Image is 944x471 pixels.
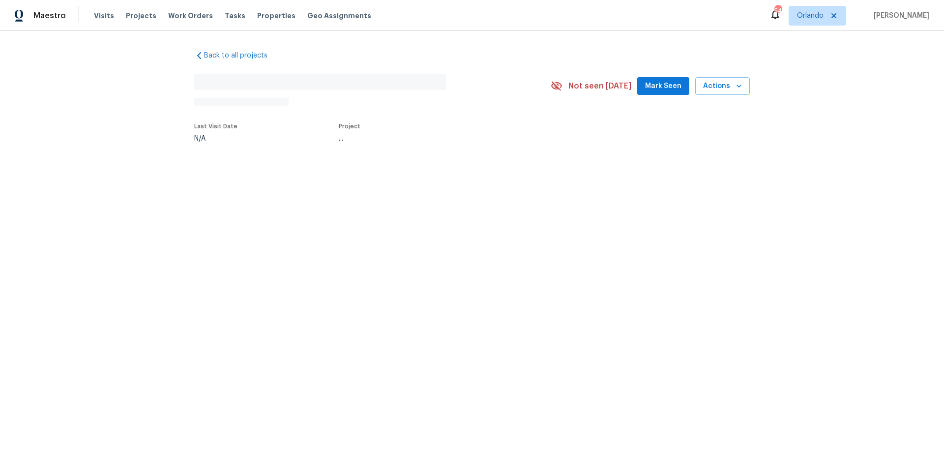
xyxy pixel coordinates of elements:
button: Actions [695,77,750,95]
span: Actions [703,80,742,92]
button: Mark Seen [637,77,689,95]
span: Tasks [225,12,245,19]
span: Orlando [797,11,824,21]
span: Properties [257,11,295,21]
span: Visits [94,11,114,21]
span: Maestro [33,11,66,21]
div: ... [339,135,528,142]
span: Geo Assignments [307,11,371,21]
span: Last Visit Date [194,123,237,129]
span: Work Orders [168,11,213,21]
span: [PERSON_NAME] [870,11,929,21]
div: N/A [194,135,237,142]
span: Project [339,123,360,129]
span: Projects [126,11,156,21]
div: 54 [774,6,781,16]
span: Mark Seen [645,80,681,92]
a: Back to all projects [194,51,289,60]
span: Not seen [DATE] [568,81,631,91]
